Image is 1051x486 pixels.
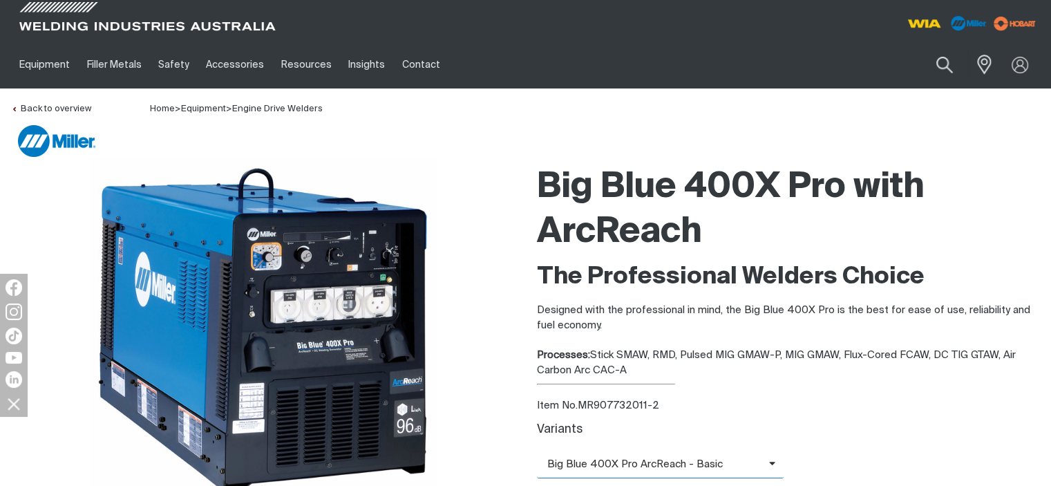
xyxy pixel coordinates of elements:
[990,13,1040,34] img: miller
[6,371,22,388] img: LinkedIn
[921,48,968,81] button: Search products
[11,41,783,88] nav: Main
[150,104,175,113] span: Home
[537,398,1041,414] div: Item No. MR907732011-2
[6,352,22,364] img: YouTube
[537,303,1041,334] p: Designed with the professional in mind, the Big Blue 400X Pro is the best for ease of use, reliab...
[537,165,1041,255] h1: Big Blue 400X Pro with ArcReach
[11,104,91,113] a: Back to overview
[6,303,22,320] img: Instagram
[537,348,1041,379] div: Stick SMAW, RMD, Pulsed MIG GMAW-P, MIG GMAW, Flux-Cored FCAW, DC TIG GTAW, Air Carbon Arc CAC-A
[904,48,968,81] input: Product name or item number...
[537,457,769,473] span: Big Blue 400X Pro ArcReach - Basic
[198,41,272,88] a: Accessories
[6,328,22,344] img: TikTok
[6,279,22,296] img: Facebook
[232,104,323,113] a: Engine Drive Welders
[537,262,1041,292] h2: The Professional Welders Choice
[340,41,393,88] a: Insights
[226,104,232,113] span: >
[537,350,590,360] strong: Processes:
[175,104,181,113] span: >
[78,41,149,88] a: Filler Metals
[150,41,198,88] a: Safety
[537,424,583,436] label: Variants
[18,125,95,157] img: Miller
[11,41,78,88] a: Equipment
[393,41,448,88] a: Contact
[150,103,175,113] a: Home
[2,392,26,415] img: hide socials
[273,41,340,88] a: Resources
[181,104,226,113] a: Equipment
